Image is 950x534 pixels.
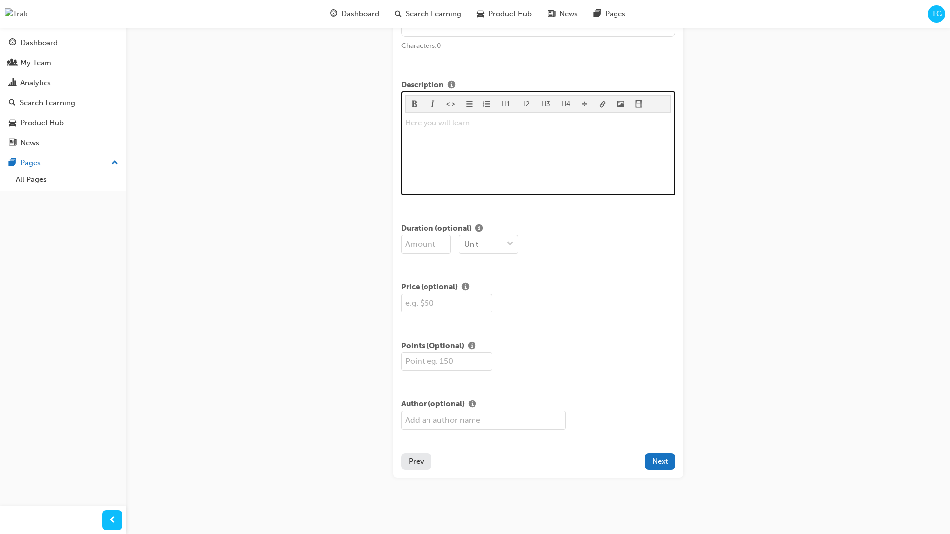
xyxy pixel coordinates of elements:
a: All Pages [12,172,122,187]
span: info-icon [448,81,455,90]
button: Show info [465,399,480,411]
span: Points (Optional) [401,340,464,353]
button: format_italic-icon [424,96,442,112]
span: image-icon [617,101,624,109]
span: car-icon [9,119,16,128]
span: video-icon [635,101,642,109]
span: info-icon [469,400,476,409]
button: Pages [4,154,122,172]
a: Search Learning [4,94,122,112]
button: DashboardMy TeamAnalyticsSearch LearningProduct HubNews [4,32,122,154]
span: up-icon [111,157,118,170]
a: pages-iconPages [586,4,633,24]
div: Pages [20,157,41,169]
span: info-icon [468,342,475,351]
span: chart-icon [9,79,16,88]
a: My Team [4,54,122,72]
input: Amount [401,235,451,254]
span: link-icon [599,101,606,109]
button: format_bold-icon [406,96,424,112]
span: format_ul-icon [466,101,473,109]
img: Trak [5,8,28,20]
div: Analytics [20,77,51,89]
span: down-icon [507,238,514,251]
span: Duration (optional) [401,223,472,235]
button: Show info [458,281,473,294]
span: Characters: 0 [401,42,441,50]
span: TG [932,8,942,20]
span: Price (optional) [401,281,458,294]
button: image-icon [612,96,630,112]
button: link-icon [594,96,612,112]
button: format_monospace-icon [442,96,460,112]
div: Unit [464,239,478,250]
span: Description [401,79,444,91]
span: format_ol-icon [483,101,490,109]
span: search-icon [9,99,16,108]
span: pages-icon [9,159,16,168]
button: Prev [401,453,431,470]
span: guage-icon [330,8,337,20]
button: Next [645,453,675,470]
button: Show info [444,79,459,91]
span: format_monospace-icon [447,101,454,109]
button: format_ol-icon [478,96,496,112]
span: Product Hub [488,8,532,20]
span: car-icon [477,8,484,20]
span: Next [652,457,668,466]
div: Product Hub [20,117,64,129]
div: Dashboard [20,37,58,48]
span: search-icon [395,8,402,20]
span: news-icon [548,8,555,20]
button: TG [928,5,945,23]
a: car-iconProduct Hub [469,4,540,24]
input: e.g. $50 [401,294,492,312]
input: Add an author name [401,411,566,430]
a: search-iconSearch Learning [387,4,469,24]
div: Search Learning [20,97,75,109]
div: News [20,137,39,149]
button: video-icon [630,96,648,112]
span: people-icon [9,59,16,68]
span: prev-icon [109,514,116,527]
a: Analytics [4,74,122,92]
a: news-iconNews [540,4,586,24]
div: My Team [20,57,51,69]
span: Prev [409,457,424,466]
span: Search Learning [406,8,461,20]
a: Dashboard [4,34,122,52]
a: Product Hub [4,114,122,132]
span: Dashboard [341,8,379,20]
a: guage-iconDashboard [322,4,387,24]
button: divider-icon [576,96,594,112]
span: News [559,8,578,20]
span: format_italic-icon [429,101,436,109]
span: pages-icon [594,8,601,20]
button: H1 [496,96,516,112]
span: Author (optional) [401,399,465,411]
button: H2 [516,96,536,112]
button: H3 [536,96,556,112]
a: News [4,134,122,152]
button: Show info [464,340,479,353]
span: guage-icon [9,39,16,47]
button: format_ul-icon [460,96,478,112]
span: format_bold-icon [411,101,418,109]
span: news-icon [9,139,16,148]
input: Point eg. 150 [401,352,492,371]
span: info-icon [475,225,483,234]
button: Show info [472,223,487,235]
span: Pages [605,8,625,20]
button: H4 [556,96,576,112]
span: divider-icon [581,101,588,109]
span: info-icon [462,283,469,292]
